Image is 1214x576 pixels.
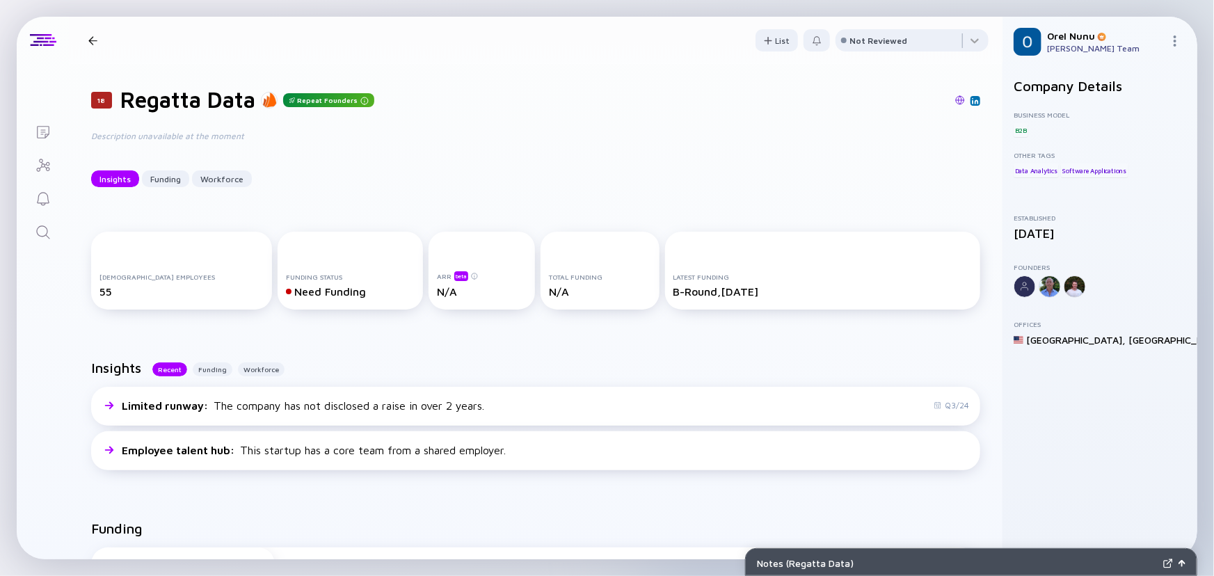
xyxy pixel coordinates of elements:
div: Established [1014,214,1186,222]
div: Q3/24 [934,400,969,410]
div: Notes ( Regatta Data ) [757,557,1158,569]
button: Funding [142,170,189,187]
div: Not Reviewed [849,35,907,46]
img: Menu [1169,35,1181,47]
div: This startup has a core team from a shared employer. [122,444,506,456]
a: Search [17,214,69,248]
div: Data Analytics [1014,163,1059,177]
a: Investor Map [17,147,69,181]
div: Business Model [1014,111,1186,119]
div: [DEMOGRAPHIC_DATA] Employees [99,273,264,281]
button: Workforce [238,362,285,376]
a: Lists [17,114,69,147]
div: [DATE] [1014,226,1186,241]
div: The company has not disclosed a raise in over 2 years. [122,399,484,412]
div: 18 [91,92,112,109]
h2: Insights [91,360,141,376]
span: Limited runway : [122,399,211,412]
div: B-Round, [DATE] [673,285,972,298]
img: United States Flag [1014,335,1023,345]
div: Other Tags [1014,151,1186,159]
div: B2B [1014,123,1028,137]
img: Regatta Data Website [955,95,965,105]
button: Funding [193,362,232,376]
div: Software Applications [1061,163,1128,177]
div: Total Funding [549,273,651,281]
div: Need Funding [286,285,415,298]
div: Description unavailable at the moment [91,129,536,143]
h2: Company Details [1014,78,1186,94]
div: List [756,30,798,51]
button: Recent [152,362,187,376]
div: 55 [99,285,264,298]
div: ARR [437,271,527,281]
h2: Funding [91,520,143,536]
div: Workforce [192,168,252,190]
button: List [756,29,798,51]
div: Funding Status [286,273,415,281]
div: N/A [549,285,651,298]
img: Expand Notes [1163,559,1173,568]
div: Repeat Founders [283,93,374,107]
div: Funding [142,168,189,190]
div: [GEOGRAPHIC_DATA] , [1026,334,1126,346]
img: Open Notes [1179,560,1185,567]
img: Orel Profile Picture [1014,28,1041,56]
a: Reminders [17,181,69,214]
span: Employee talent hub : [122,444,237,456]
div: Latest Funding [673,273,972,281]
div: Orel Nunu [1047,30,1164,42]
img: Regatta Data Linkedin Page [972,97,979,104]
div: Offices [1014,320,1186,328]
button: Workforce [192,170,252,187]
div: beta [454,271,468,281]
button: Insights [91,170,139,187]
div: N/A [437,285,527,298]
div: Insights [91,168,139,190]
div: Founders [1014,263,1186,271]
h1: Regatta Data [120,86,255,113]
div: [PERSON_NAME] Team [1047,43,1164,54]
